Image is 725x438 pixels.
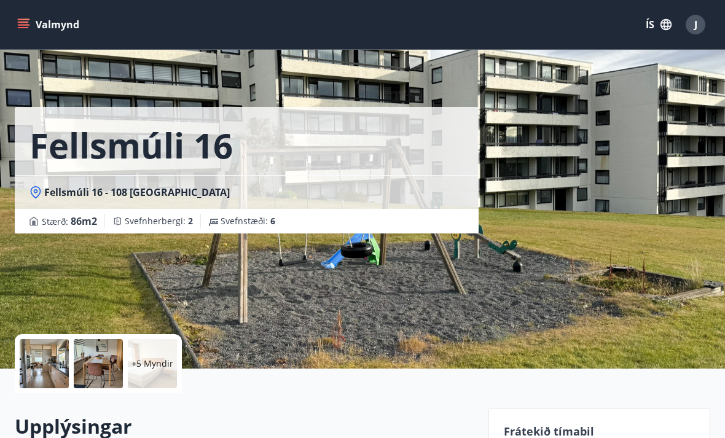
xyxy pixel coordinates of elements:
span: Svefnstæði : [221,215,275,227]
button: J [681,10,710,39]
button: menu [15,14,84,36]
span: 6 [270,215,275,227]
span: Stærð : [42,214,97,229]
span: J [694,18,697,31]
button: ÍS [639,14,678,36]
span: Svefnherbergi : [125,215,193,227]
h1: Fellsmúli 16 [29,122,233,168]
span: 86 m2 [71,214,97,228]
p: +5 Myndir [131,358,173,370]
span: 2 [188,215,193,227]
span: Fellsmúli 16 - 108 [GEOGRAPHIC_DATA] [44,186,230,199]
